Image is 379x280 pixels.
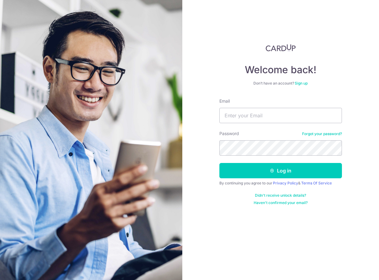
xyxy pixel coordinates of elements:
[219,64,342,76] h4: Welcome back!
[255,193,306,198] a: Didn't receive unlock details?
[254,200,308,205] a: Haven't confirmed your email?
[219,163,342,178] button: Log in
[219,181,342,186] div: By continuing you agree to our &
[219,98,230,104] label: Email
[302,131,342,136] a: Forgot your password?
[219,131,239,137] label: Password
[219,108,342,123] input: Enter your Email
[266,44,296,51] img: CardUp Logo
[301,181,332,185] a: Terms Of Service
[295,81,308,85] a: Sign up
[273,181,298,185] a: Privacy Policy
[219,81,342,86] div: Don’t have an account?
